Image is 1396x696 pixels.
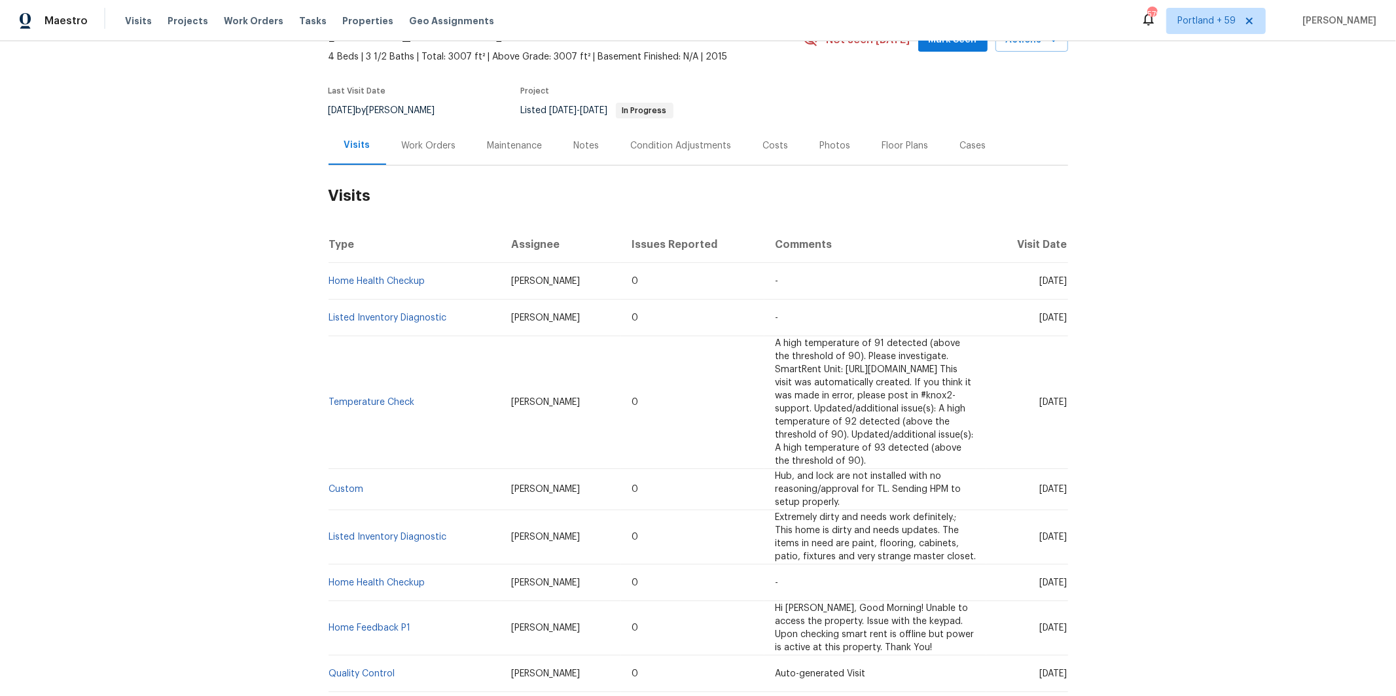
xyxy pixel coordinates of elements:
[512,623,581,633] span: [PERSON_NAME]
[1040,485,1067,494] span: [DATE]
[329,50,803,63] span: 4 Beds | 3 1/2 Baths | Total: 3007 ft² | Above Grade: 3007 ft² | Basement Finished: N/A | 2015
[632,578,638,587] span: 0
[882,139,929,152] div: Floor Plans
[329,226,501,263] th: Type
[512,532,581,542] span: [PERSON_NAME]
[168,14,208,27] span: Projects
[329,103,451,118] div: by [PERSON_NAME]
[512,578,581,587] span: [PERSON_NAME]
[775,277,778,286] span: -
[329,623,411,633] a: Home Feedback P1
[329,87,386,95] span: Last Visit Date
[632,485,638,494] span: 0
[488,139,543,152] div: Maintenance
[1040,532,1067,542] span: [DATE]
[329,398,415,407] a: Temperature Check
[299,16,327,26] span: Tasks
[986,226,1068,263] th: Visit Date
[521,87,550,95] span: Project
[1040,313,1067,322] span: [DATE]
[775,604,974,652] span: Hi [PERSON_NAME], Good Morning! Unable to access the property. Issue with the keypad. Upon checki...
[329,485,364,494] a: Custom
[344,139,370,152] div: Visits
[512,398,581,407] span: [PERSON_NAME]
[775,513,976,561] span: Extremely dirty and needs work definitely.; This home is dirty and needs updates. The items in ne...
[329,277,425,286] a: Home Health Checkup
[1040,277,1067,286] span: [DATE]
[550,106,577,115] span: [DATE]
[960,139,986,152] div: Cases
[512,313,581,322] span: [PERSON_NAME]
[329,165,1068,226] h2: Visits
[1040,578,1067,587] span: [DATE]
[402,139,456,152] div: Work Orders
[621,226,764,263] th: Issues Reported
[550,106,608,115] span: -
[764,226,986,263] th: Comments
[329,313,447,322] a: Listed Inventory Diagnostic
[763,139,789,152] div: Costs
[632,623,638,633] span: 0
[574,139,600,152] div: Notes
[1040,623,1067,633] span: [DATE]
[501,226,622,263] th: Assignee
[224,14,283,27] span: Work Orders
[632,398,638,407] span: 0
[775,578,778,587] span: -
[125,14,152,27] span: Visits
[521,106,673,115] span: Listed
[329,106,356,115] span: [DATE]
[329,532,447,542] a: Listed Inventory Diagnostic
[617,107,672,114] span: In Progress
[632,532,638,542] span: 0
[45,14,88,27] span: Maestro
[775,313,778,322] span: -
[1177,14,1236,27] span: Portland + 59
[581,106,608,115] span: [DATE]
[342,14,393,27] span: Properties
[329,669,395,678] a: Quality Control
[632,277,638,286] span: 0
[1147,8,1156,21] div: 579
[409,14,494,27] span: Geo Assignments
[775,669,865,678] span: Auto-generated Visit
[631,139,732,152] div: Condition Adjustments
[1040,398,1067,407] span: [DATE]
[512,669,581,678] span: [PERSON_NAME]
[820,139,851,152] div: Photos
[632,313,638,322] span: 0
[1040,669,1067,678] span: [DATE]
[632,669,638,678] span: 0
[512,485,581,494] span: [PERSON_NAME]
[775,472,961,507] span: Hub, and lock are not installed with no reasoning/approval for TL. Sending HPM to setup properly.
[329,578,425,587] a: Home Health Checkup
[775,339,973,466] span: A high temperature of 91 detected (above the threshold of 90). Please investigate. SmartRent Unit...
[1297,14,1376,27] span: [PERSON_NAME]
[512,277,581,286] span: [PERSON_NAME]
